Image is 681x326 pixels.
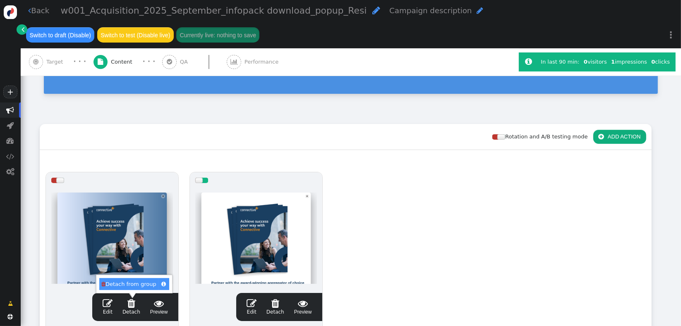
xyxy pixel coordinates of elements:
[582,58,609,66] div: visitors
[26,27,94,42] button: Switch to draft (Disable)
[593,130,646,144] button: ADD ACTION
[294,298,312,316] span: Preview
[122,298,140,308] span: 
[584,59,587,65] b: 0
[7,106,14,114] span: 
[7,121,14,129] span: 
[651,59,655,65] b: 0
[122,298,140,316] a: Detach
[266,298,284,316] a: Detach
[176,27,259,42] button: Currently live: nothing to save
[29,48,94,76] a:  Target · · ·
[227,48,296,76] a:  Performance
[73,57,86,67] div: · · ·
[245,58,282,66] span: Performance
[98,59,103,65] span: 
[525,57,532,66] span: 
[6,168,14,176] span: 
[103,298,113,316] a: Edit
[247,298,257,316] a: Edit
[389,6,472,15] span: Campaign description
[541,58,582,66] div: In last 90 min:
[294,298,312,316] a: Preview
[6,152,14,160] span: 
[103,298,113,308] span: 
[266,298,284,308] span: 
[33,59,38,65] span: 
[247,298,257,308] span: 
[180,58,191,66] span: QA
[3,86,17,98] a: +
[611,59,615,65] b: 1
[150,298,168,308] span: 
[162,281,166,287] span: 
[8,314,13,319] span: 
[4,5,17,19] img: logo-icon.svg
[97,27,174,42] button: Switch to test (Disable live)
[99,278,158,290] td: Detach from group
[142,57,155,67] div: · · ·
[294,298,312,308] span: 
[8,300,13,308] span: 
[22,25,24,33] span: 
[7,137,14,145] span: 
[230,59,238,65] span: 
[111,58,136,66] span: Content
[150,298,168,316] span: Preview
[162,48,227,76] a:  QA
[651,59,670,65] span: clicks
[28,7,31,14] span: 
[122,298,140,315] span: Detach
[372,6,380,15] span: 
[599,133,604,140] span: 
[94,48,163,76] a:  Content · · ·
[17,24,27,35] a: 
[46,58,66,66] span: Target
[2,297,18,311] a: 
[61,5,367,16] span: w001_Acquisition_2025_September_infopack download_popup_Resi
[611,59,647,65] span: impressions
[150,298,168,316] a: Preview
[492,133,593,141] div: Rotation and A/B testing mode
[28,5,49,16] a: Back
[266,298,284,315] span: Detach
[477,7,483,14] span: 
[167,59,172,65] span: 
[661,23,681,47] a: ⋮
[101,281,106,287] span: 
